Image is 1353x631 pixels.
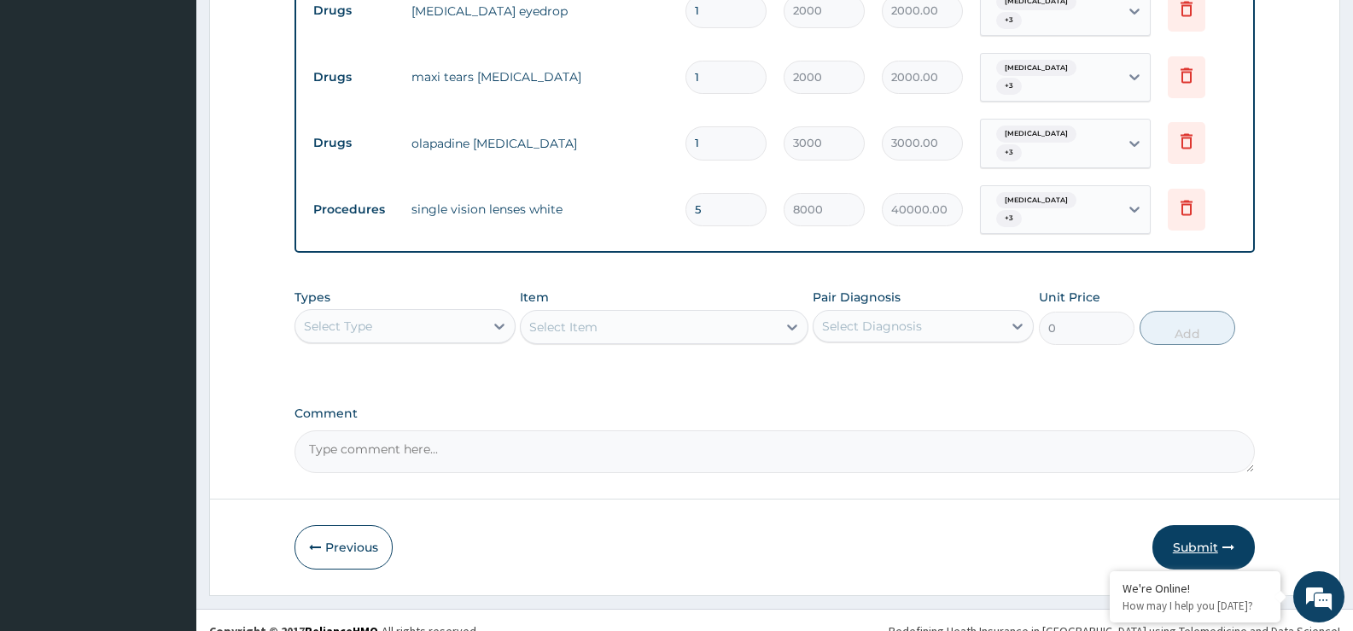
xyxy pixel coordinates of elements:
label: Types [295,290,330,305]
span: + 3 [996,12,1022,29]
td: Drugs [305,127,403,159]
label: Item [520,289,549,306]
label: Comment [295,406,1255,421]
textarea: Type your message and hit 'Enter' [9,436,325,496]
div: Chat with us now [89,96,287,118]
td: olapadine [MEDICAL_DATA] [403,126,677,161]
img: d_794563401_company_1708531726252_794563401 [32,85,69,128]
div: Select Diagnosis [822,318,922,335]
span: + 3 [996,78,1022,95]
td: maxi tears [MEDICAL_DATA] [403,60,677,94]
div: Minimize live chat window [280,9,321,50]
button: Submit [1152,525,1255,570]
span: [MEDICAL_DATA] [996,60,1076,77]
span: We're online! [99,200,236,372]
span: + 3 [996,144,1022,161]
p: How may I help you today? [1123,599,1268,613]
td: Drugs [305,61,403,93]
button: Add [1140,311,1235,345]
td: single vision lenses white [403,192,677,226]
label: Pair Diagnosis [813,289,901,306]
div: Select Type [304,318,372,335]
label: Unit Price [1039,289,1100,306]
div: We're Online! [1123,581,1268,596]
span: [MEDICAL_DATA] [996,126,1076,143]
span: + 3 [996,210,1022,227]
button: Previous [295,525,393,570]
td: Procedures [305,194,403,225]
span: [MEDICAL_DATA] [996,192,1076,209]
